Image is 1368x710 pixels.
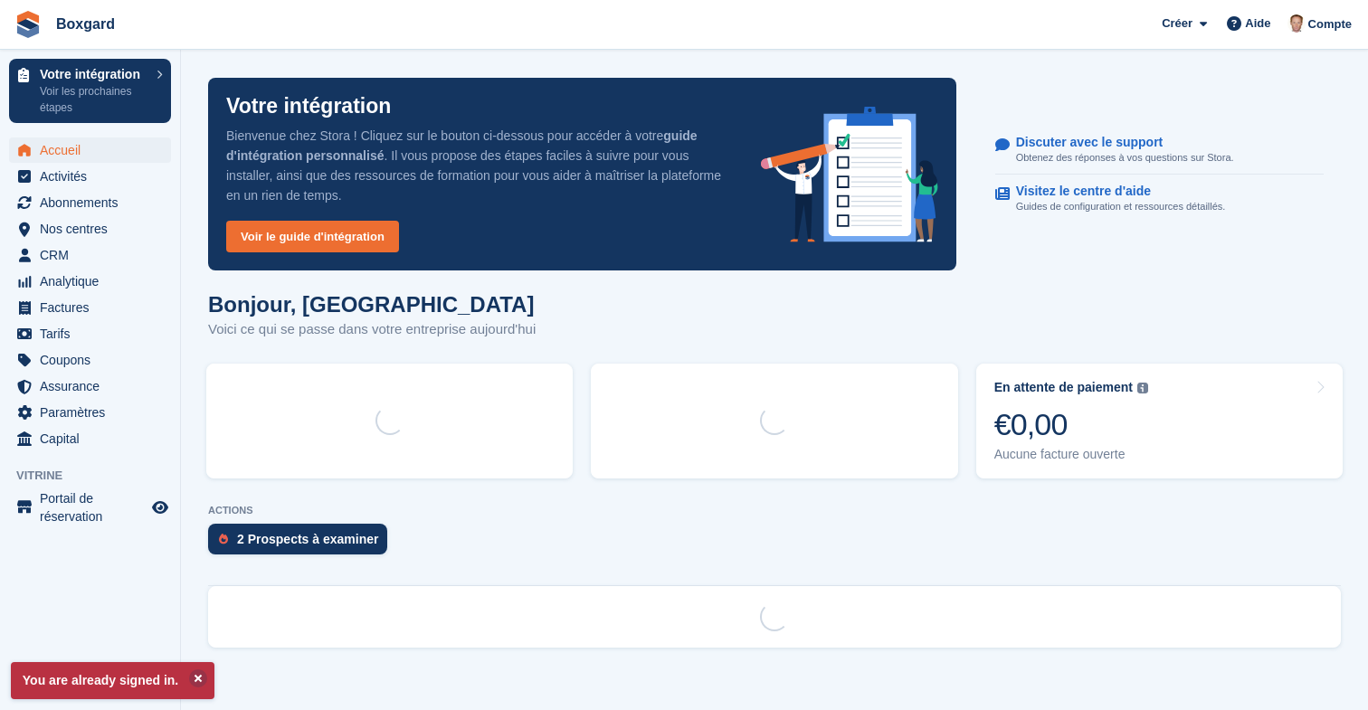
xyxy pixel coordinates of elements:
[9,295,171,320] a: menu
[995,175,1324,223] a: Visitez le centre d'aide Guides de configuration et ressources détaillés.
[40,400,148,425] span: Paramètres
[226,128,698,163] strong: guide d'intégration personnalisé
[40,269,148,294] span: Analytique
[994,406,1148,443] div: €0,00
[11,662,214,699] p: You are already signed in.
[208,505,1341,516] p: ACTIONS
[40,295,148,320] span: Factures
[9,374,171,399] a: menu
[994,447,1148,462] div: Aucune facture ouverte
[40,216,148,241] span: Nos centres
[1245,14,1270,33] span: Aide
[40,321,148,346] span: Tarifs
[40,347,148,373] span: Coupons
[995,126,1324,175] a: Discuter avec le support Obtenez des réponses à vos questions sur Stora.
[226,221,399,252] a: Voir le guide d'intégration
[9,164,171,189] a: menu
[1016,199,1226,214] p: Guides de configuration et ressources détaillés.
[9,216,171,241] a: menu
[9,137,171,163] a: menu
[9,400,171,425] a: menu
[16,467,180,485] span: Vitrine
[1016,135,1220,150] p: Discuter avec le support
[1016,184,1211,199] p: Visitez le centre d'aide
[976,364,1343,478] a: En attente de paiement €0,00 Aucune facture ouverte
[149,497,171,518] a: Boutique d'aperçu
[40,426,148,451] span: Capital
[9,269,171,294] a: menu
[219,534,228,544] img: prospect-51fa495bee0391a8d652442698ab0144808aea92771e9ea1ae160a38d050c398.svg
[9,489,171,525] a: menu
[761,107,938,242] img: onboarding-info-6c161a55d2c0e0a8cae90662b2fe09162a5109e8cc188191df67fb4f79e88e88.svg
[49,9,122,39] a: Boxgard
[226,96,391,117] p: Votre intégration
[1162,14,1192,33] span: Créer
[1137,383,1148,393] img: icon-info-grey-7440780725fd019a000dd9b08b2336e03edf1995a4989e88bcd33f0948082b44.svg
[1287,14,1306,33] img: Alban Mackay
[994,380,1133,395] div: En attente de paiement
[9,190,171,215] a: menu
[40,137,148,163] span: Accueil
[14,11,42,38] img: stora-icon-8386f47178a22dfd0bd8f6a31ec36ba5ce8667c1dd55bd0f319d3a0aa187defe.svg
[40,489,148,525] span: Portail de réservation
[1308,15,1352,33] span: Compte
[40,190,148,215] span: Abonnements
[9,426,171,451] a: menu
[40,374,148,399] span: Assurance
[208,319,536,340] p: Voici ce qui se passe dans votre entreprise aujourd'hui
[40,164,148,189] span: Activités
[208,292,536,317] h1: Bonjour, [GEOGRAPHIC_DATA]
[9,347,171,373] a: menu
[40,68,147,80] p: Votre intégration
[40,242,148,268] span: CRM
[9,321,171,346] a: menu
[40,83,147,116] p: Voir les prochaines étapes
[9,59,171,123] a: Votre intégration Voir les prochaines étapes
[9,242,171,268] a: menu
[237,532,378,546] div: 2 Prospects à examiner
[226,126,732,205] p: Bienvenue chez Stora ! Cliquez sur le bouton ci-dessous pour accéder à votre . Il vous propose de...
[208,524,396,563] a: 2 Prospects à examiner
[1016,150,1234,166] p: Obtenez des réponses à vos questions sur Stora.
